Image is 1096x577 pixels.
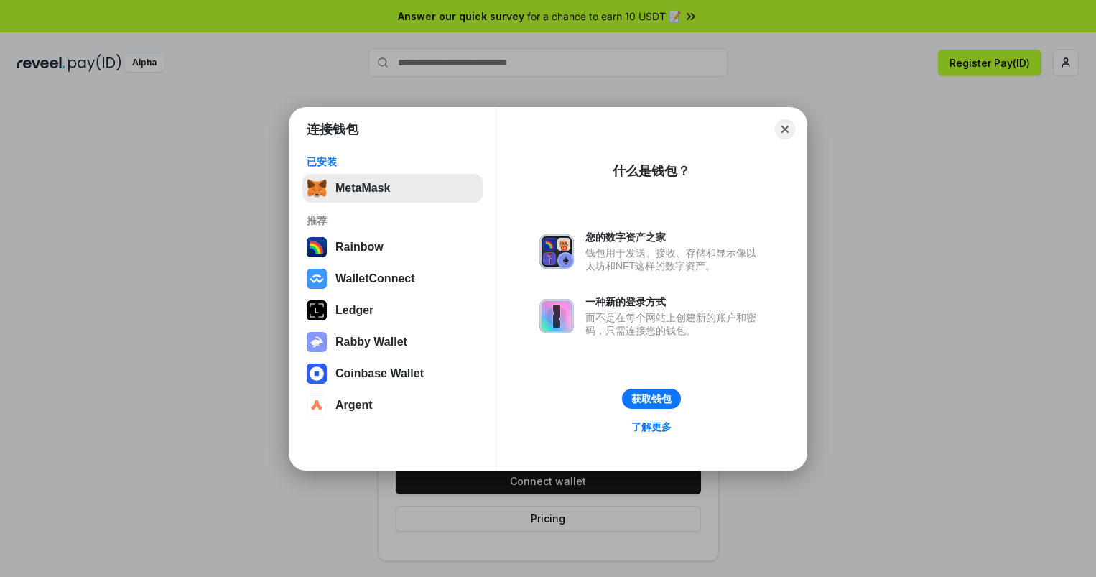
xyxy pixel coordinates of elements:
div: 获取钱包 [631,392,672,405]
img: svg+xml,%3Csvg%20width%3D%22120%22%20height%3D%22120%22%20viewBox%3D%220%200%20120%20120%22%20fil... [307,237,327,257]
img: svg+xml,%3Csvg%20width%3D%2228%22%20height%3D%2228%22%20viewBox%3D%220%200%2028%2028%22%20fill%3D... [307,364,327,384]
button: Ledger [302,296,483,325]
div: 已安装 [307,155,478,168]
div: 了解更多 [631,420,672,433]
a: 了解更多 [623,417,680,436]
div: 一种新的登录方式 [585,295,763,308]
button: Coinbase Wallet [302,359,483,388]
div: 推荐 [307,214,478,227]
div: 您的数字资产之家 [585,231,763,244]
div: 钱包用于发送、接收、存储和显示像以太坊和NFT这样的数字资产。 [585,246,763,272]
img: svg+xml,%3Csvg%20width%3D%2228%22%20height%3D%2228%22%20viewBox%3D%220%200%2028%2028%22%20fill%3D... [307,269,327,289]
button: Close [775,119,795,139]
img: svg+xml,%3Csvg%20xmlns%3D%22http%3A%2F%2Fwww.w3.org%2F2000%2Fsvg%22%20width%3D%2228%22%20height%3... [307,300,327,320]
div: Argent [335,399,373,412]
div: Coinbase Wallet [335,367,424,380]
img: svg+xml,%3Csvg%20fill%3D%22none%22%20height%3D%2233%22%20viewBox%3D%220%200%2035%2033%22%20width%... [307,178,327,198]
div: WalletConnect [335,272,415,285]
button: Rainbow [302,233,483,262]
button: MetaMask [302,174,483,203]
div: Rainbow [335,241,384,254]
div: 什么是钱包？ [613,162,690,180]
button: Rabby Wallet [302,328,483,356]
button: Argent [302,391,483,420]
div: Ledger [335,304,373,317]
div: Rabby Wallet [335,336,407,348]
div: 而不是在每个网站上创建新的账户和密码，只需连接您的钱包。 [585,311,763,337]
img: svg+xml,%3Csvg%20width%3D%2228%22%20height%3D%2228%22%20viewBox%3D%220%200%2028%2028%22%20fill%3D... [307,395,327,415]
img: svg+xml,%3Csvg%20xmlns%3D%22http%3A%2F%2Fwww.w3.org%2F2000%2Fsvg%22%20fill%3D%22none%22%20viewBox... [307,332,327,352]
h1: 连接钱包 [307,121,358,138]
button: WalletConnect [302,264,483,293]
div: MetaMask [335,182,390,195]
button: 获取钱包 [622,389,681,409]
img: svg+xml,%3Csvg%20xmlns%3D%22http%3A%2F%2Fwww.w3.org%2F2000%2Fsvg%22%20fill%3D%22none%22%20viewBox... [539,299,574,333]
img: svg+xml,%3Csvg%20xmlns%3D%22http%3A%2F%2Fwww.w3.org%2F2000%2Fsvg%22%20fill%3D%22none%22%20viewBox... [539,234,574,269]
